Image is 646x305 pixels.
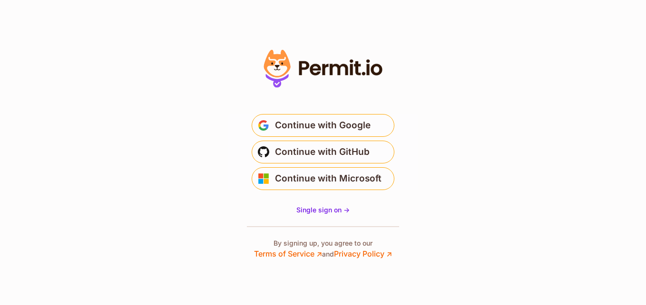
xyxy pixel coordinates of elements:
span: Continue with Microsoft [275,171,382,186]
a: Terms of Service ↗ [254,249,322,258]
a: Single sign on -> [296,205,350,215]
span: Continue with Google [275,118,371,133]
button: Continue with GitHub [252,141,394,163]
button: Continue with Google [252,114,394,137]
span: Single sign on -> [296,206,350,214]
button: Continue with Microsoft [252,167,394,190]
span: Continue with GitHub [275,144,370,160]
a: Privacy Policy ↗ [334,249,392,258]
p: By signing up, you agree to our and [254,238,392,259]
